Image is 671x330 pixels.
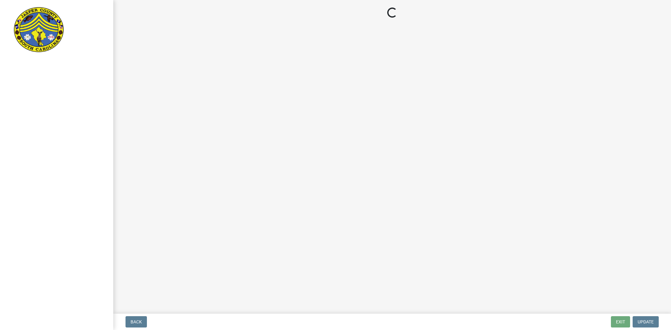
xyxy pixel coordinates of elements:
button: Exit [611,316,630,327]
button: Back [126,316,147,327]
button: Update [633,316,659,327]
img: Jasper County, South Carolina [13,7,65,54]
span: Back [131,319,142,324]
span: Update [638,319,654,324]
